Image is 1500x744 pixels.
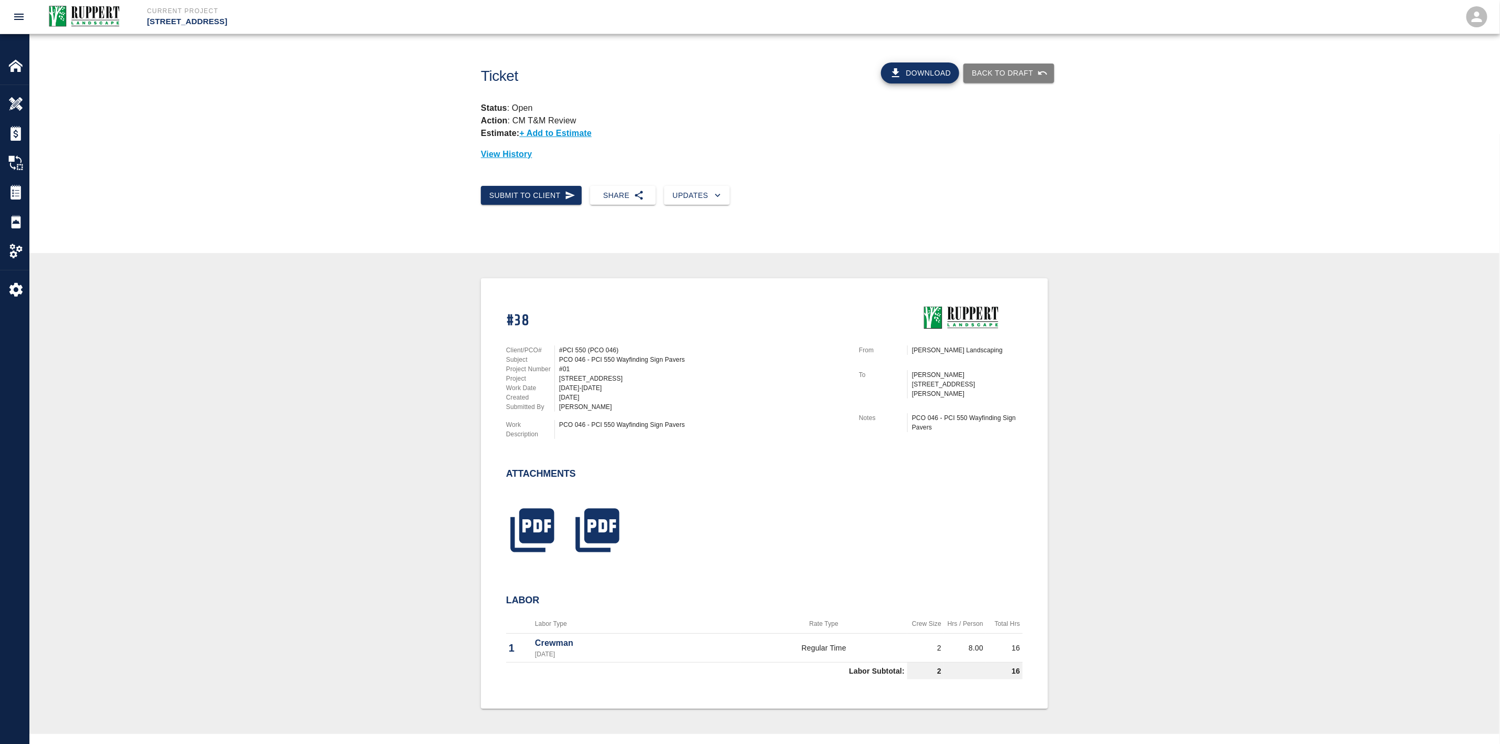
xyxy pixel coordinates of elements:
p: : Open [481,102,1048,114]
th: Labor Type [532,614,741,634]
p: Notes [859,413,907,423]
img: Ruppert Landscaping [37,3,126,31]
div: PCO 046 - PCI 550 Wayfinding Sign Pavers [559,420,846,429]
p: Work Description [506,420,554,439]
p: : CM T&M Review [481,116,576,125]
img: Ruppert Landscaping [911,303,1005,333]
div: PCO 046 - PCI 550 Wayfinding Sign Pavers [912,413,1023,432]
td: 8.00 [944,634,986,663]
div: #01 [559,364,846,374]
p: [DATE] [535,649,738,659]
td: Labor Subtotal: [506,663,907,680]
td: 2 [907,663,944,680]
th: Rate Type [741,614,907,634]
button: Updates [664,186,730,205]
p: Project Number [506,364,554,374]
p: [STREET_ADDRESS] [147,16,807,28]
p: [STREET_ADDRESS][PERSON_NAME] [912,380,1023,399]
p: Subject [506,355,554,364]
p: View History [481,148,1048,161]
h2: Labor [506,595,1023,606]
strong: Estimate: [481,129,519,138]
p: + Add to Estimate [519,129,592,138]
p: [PERSON_NAME] Landscaping [912,345,1023,355]
button: open drawer [6,4,32,29]
th: Crew Size [907,614,944,634]
div: PCO 046 - PCI 550 Wayfinding Sign Pavers [559,355,846,364]
h1: Ticket [481,68,808,85]
p: Work Date [506,383,554,393]
strong: Action [481,116,508,125]
h2: Attachments [506,468,576,480]
p: Crewman [535,637,738,649]
strong: Status [481,103,507,112]
p: Created [506,393,554,402]
p: To [859,370,907,380]
div: #PCI 550 (PCO 046) [559,345,846,355]
div: [STREET_ADDRESS] [559,374,846,383]
div: [PERSON_NAME] [559,402,846,412]
p: Client/PCO# [506,345,554,355]
th: Hrs / Person [944,614,986,634]
th: Total Hrs [986,614,1023,634]
p: 1 [509,640,530,656]
p: Project [506,374,554,383]
div: [DATE] [559,393,846,402]
iframe: Chat Widget [1447,694,1500,744]
td: Regular Time [741,634,907,663]
p: Current Project [147,6,807,16]
button: Download [881,62,960,83]
p: [PERSON_NAME] [912,370,1023,380]
td: 16 [944,663,1023,680]
button: Submit to Client [481,186,582,205]
div: [DATE]-[DATE] [559,383,846,393]
button: Back to Draft [963,64,1054,83]
p: From [859,345,907,355]
td: 2 [907,634,944,663]
p: Submitted By [506,402,554,412]
h1: #38 [506,312,846,330]
td: 16 [986,634,1023,663]
button: Share [590,186,656,205]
